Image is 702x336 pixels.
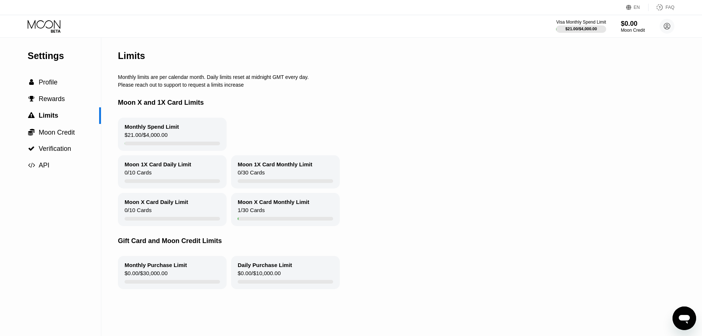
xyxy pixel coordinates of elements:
div: $0.00 / $10,000.00 [238,270,281,280]
div: Moon 1X Card Monthly Limit [238,161,312,167]
div: Visa Monthly Spend Limit$21.00/$4,000.00 [556,20,606,33]
span:  [28,112,35,119]
div:  [28,79,35,86]
span:  [28,128,35,136]
div: Please reach out to support to request a limits increase [118,82,680,88]
div: $0.00Moon Credit [621,20,645,33]
div: Moon X Card Monthly Limit [238,199,309,205]
div: Monthly Spend Limit [125,124,179,130]
div: EN [626,4,649,11]
div: Moon Credit [621,28,645,33]
span: API [39,162,49,169]
div: Visa Monthly Spend Limit [556,20,606,25]
div: $0.00 [621,20,645,28]
div: $21.00 / $4,000.00 [565,27,597,31]
div: Monthly limits are per calendar month. Daily limits reset at midnight GMT every day. [118,74,680,80]
div: 0 / 10 Cards [125,169,151,179]
span:  [29,79,34,86]
div: EN [634,5,640,10]
span: Limits [39,112,58,119]
span:  [28,96,35,102]
div: Settings [28,51,101,61]
div: 1 / 30 Cards [238,207,265,217]
div: Moon 1X Card Daily Limit [125,161,191,167]
div: Moon X Card Daily Limit [125,199,188,205]
span:  [28,162,35,169]
div: Limits [118,51,145,61]
span: Profile [39,79,57,86]
span: Verification [39,145,71,152]
iframe: Button to launch messaging window [673,306,696,330]
div: $21.00 / $4,000.00 [125,132,168,142]
div: FAQ [666,5,674,10]
span: Moon Credit [39,129,75,136]
div: Moon X and 1X Card Limits [118,88,680,118]
div: 0 / 10 Cards [125,207,151,217]
div: 0 / 30 Cards [238,169,265,179]
div: Daily Purchase Limit [238,262,292,268]
div: Gift Card and Moon Credit Limits [118,226,680,256]
span: Rewards [39,95,65,103]
div: Monthly Purchase Limit [125,262,187,268]
span:  [28,145,35,152]
div: $0.00 / $30,000.00 [125,270,168,280]
div: FAQ [649,4,674,11]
